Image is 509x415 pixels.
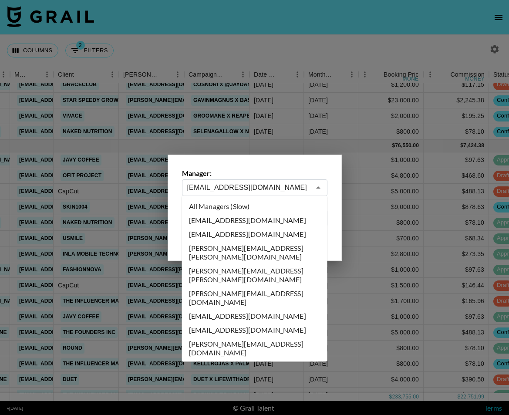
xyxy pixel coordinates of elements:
li: [PERSON_NAME][EMAIL_ADDRESS][PERSON_NAME][DOMAIN_NAME] [182,241,327,264]
label: Manager: [182,169,327,178]
li: [EMAIL_ADDRESS][DOMAIN_NAME] [182,309,327,323]
li: [EMAIL_ADDRESS][DOMAIN_NAME] [182,227,327,241]
li: [PERSON_NAME][EMAIL_ADDRESS][DOMAIN_NAME] [182,337,327,360]
li: [EMAIL_ADDRESS][DOMAIN_NAME] [182,213,327,227]
li: [PERSON_NAME][EMAIL_ADDRESS][DOMAIN_NAME] [182,287,327,309]
li: [PERSON_NAME][EMAIL_ADDRESS][PERSON_NAME][DOMAIN_NAME] [182,264,327,287]
li: [EMAIL_ADDRESS][DOMAIN_NAME] [182,360,327,374]
li: [EMAIL_ADDRESS][DOMAIN_NAME] [182,323,327,337]
button: Close [312,182,324,194]
li: All Managers (Slow) [182,199,327,213]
